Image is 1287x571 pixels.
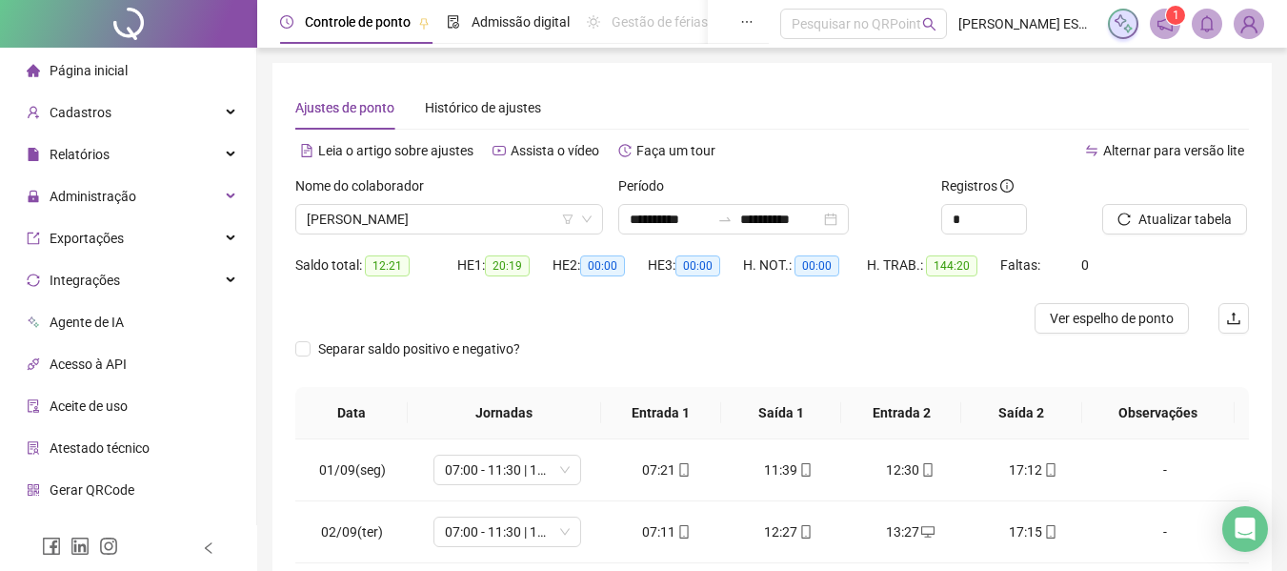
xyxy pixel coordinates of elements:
th: Data [295,387,408,439]
span: 02/09(ter) [321,524,383,540]
span: Cadastros [50,105,111,120]
span: 00:00 [794,255,839,276]
span: search [922,17,936,31]
span: down [581,214,593,225]
span: notification [1156,15,1174,32]
div: Saldo total: [295,255,457,276]
span: mobile [919,463,935,477]
span: mobile [1042,525,1057,539]
span: 1 [1173,9,1179,22]
span: Faça um tour [636,143,715,158]
span: Alternar para versão lite [1103,143,1244,158]
th: Entrada 2 [841,387,961,439]
span: filter [562,214,573,225]
div: 07:11 [621,521,713,542]
img: 89705 [1235,10,1263,38]
div: 13:27 [865,521,956,542]
label: Período [618,175,676,196]
span: Exportações [50,231,124,246]
span: Aceite de uso [50,398,128,414]
span: mobile [797,525,813,539]
span: Histórico de ajustes [425,100,541,115]
button: Ver espelho de ponto [1035,303,1189,334]
span: Relatórios [50,147,110,162]
span: 07:00 - 11:30 | 12:30 - 17:00 [445,518,570,546]
span: 00:00 [675,255,720,276]
span: 0 [1081,257,1089,273]
span: Controle de ponto [305,14,411,30]
span: solution [27,441,40,455]
span: bell [1198,15,1216,32]
button: Atualizar tabela [1102,204,1247,235]
div: HE 3: [648,255,743,276]
span: file-text [300,144,313,157]
label: Nome do colaborador [295,175,436,196]
span: Leia o artigo sobre ajustes [318,143,473,158]
span: mobile [797,463,813,477]
span: Administração [50,189,136,204]
div: 12:30 [865,459,956,480]
span: info-circle [1000,179,1014,193]
span: user-add [27,106,40,119]
span: file-done [447,15,460,29]
span: clock-circle [280,15,293,29]
span: mobile [675,463,691,477]
span: to [717,212,733,227]
span: [PERSON_NAME] ESQUADRIAS E VIDROS LTDA [958,13,1096,34]
div: 12:27 [743,521,835,542]
span: desktop [919,525,935,539]
div: 07:21 [621,459,713,480]
span: audit [27,399,40,413]
span: Admissão digital [472,14,570,30]
div: 17:12 [987,459,1078,480]
span: Página inicial [50,63,128,78]
th: Jornadas [408,387,601,439]
span: linkedin [70,537,90,556]
div: Open Intercom Messenger [1222,506,1268,552]
span: sun [587,15,600,29]
span: qrcode [27,483,40,497]
span: mobile [1042,463,1057,477]
span: Ajustes de ponto [295,100,394,115]
span: Faltas: [1000,257,1043,273]
span: Atualizar tabela [1138,209,1232,230]
span: instagram [99,537,118,556]
span: Ver espelho de ponto [1050,308,1174,329]
span: history [618,144,632,157]
span: facebook [42,537,61,556]
th: Saída 2 [961,387,1081,439]
th: Entrada 1 [601,387,721,439]
sup: 1 [1166,6,1185,25]
span: 144:20 [926,255,977,276]
div: HE 1: [457,255,553,276]
span: api [27,357,40,371]
span: Registros [941,175,1014,196]
span: Central de ajuda [50,524,146,540]
span: sync [27,274,40,287]
span: mobile [675,525,691,539]
span: Acesso à API [50,357,127,372]
span: youtube [493,144,506,157]
span: Assista o vídeo [511,143,599,158]
span: 01/09(seg) [319,462,386,478]
span: file [27,148,40,161]
span: THIAGO AUGUSTO CARDOSO [307,205,592,234]
span: export [27,232,40,245]
img: sparkle-icon.fc2bf0ac1784a2077858766a79e2daf3.svg [1113,13,1134,34]
div: 17:15 [987,521,1078,542]
span: swap [1085,144,1098,157]
span: Gerar QRCode [50,482,134,498]
span: swap-right [717,212,733,227]
span: 07:00 - 11:30 | 12:30 - 17:00 [445,456,570,484]
span: Observações [1097,402,1219,423]
div: 11:39 [743,459,835,480]
span: upload [1226,311,1241,326]
div: - [1109,459,1221,480]
span: Agente de IA [50,315,124,330]
th: Observações [1082,387,1235,439]
span: reload [1117,213,1131,226]
span: Integrações [50,273,120,288]
th: Saída 1 [721,387,841,439]
span: 20:19 [485,255,530,276]
span: 12:21 [365,255,410,276]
